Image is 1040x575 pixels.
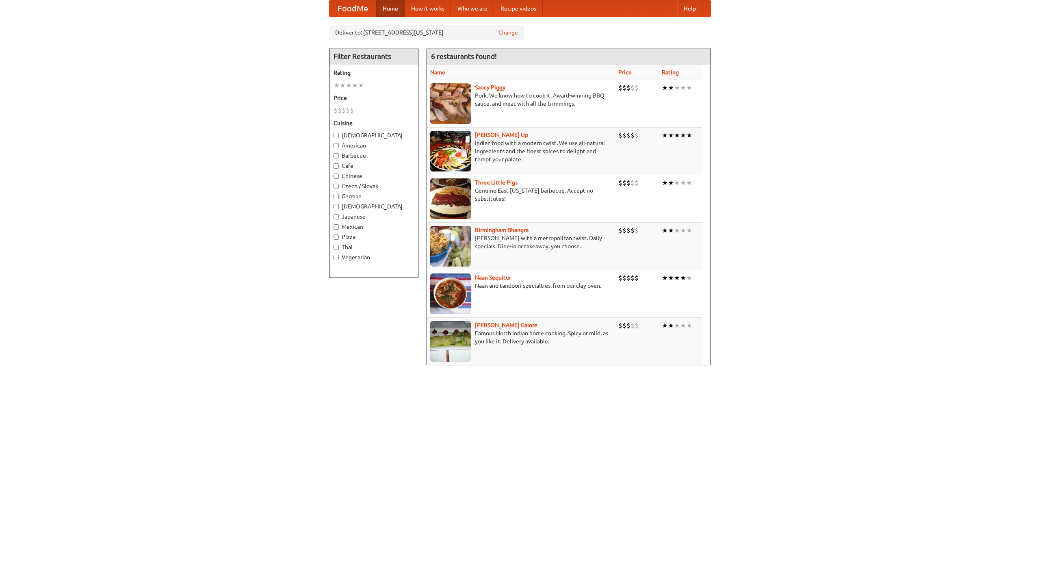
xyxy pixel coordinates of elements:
[430,329,612,345] p: Famous North Indian home cooking. Spicy or mild, as you like it. Delivery available.
[334,143,339,148] input: American
[686,321,692,330] li: ★
[618,273,622,282] li: $
[451,0,494,17] a: Who we are
[674,178,680,187] li: ★
[430,139,612,163] p: Indian food with a modern twist. We use all-natural ingredients and the finest spices to delight ...
[680,321,686,330] li: ★
[334,141,414,150] label: American
[430,178,471,219] img: littlepigs.jpg
[668,83,674,92] li: ★
[668,273,674,282] li: ★
[430,226,471,267] img: bhangra.jpg
[630,178,635,187] li: $
[334,255,339,260] input: Vegetarian
[662,321,668,330] li: ★
[626,273,630,282] li: $
[334,81,340,90] li: ★
[686,226,692,235] li: ★
[334,153,339,158] input: Barbecue
[334,204,339,209] input: [DEMOGRAPHIC_DATA]
[635,83,639,92] li: $
[334,106,338,115] li: $
[334,213,414,221] label: Japanese
[635,131,639,140] li: $
[680,131,686,140] li: ★
[334,69,414,77] h5: Rating
[475,274,511,281] a: Naan Sequitur
[430,91,612,108] p: Pork. We know how to cook it. Award-winning BBQ sauce, and meat with all the trimmings.
[680,83,686,92] li: ★
[662,83,668,92] li: ★
[334,234,339,240] input: Pizza
[622,131,626,140] li: $
[475,227,529,233] a: Birmingham Bhangra
[338,106,342,115] li: $
[626,178,630,187] li: $
[334,174,339,179] input: Chinese
[618,69,632,76] a: Price
[686,273,692,282] li: ★
[635,321,639,330] li: $
[626,321,630,330] li: $
[494,0,543,17] a: Recipe videos
[405,0,451,17] a: How it works
[475,322,537,328] a: [PERSON_NAME] Galore
[334,172,414,180] label: Chinese
[329,25,524,40] div: Deliver to: [STREET_ADDRESS][US_STATE]
[334,243,414,251] label: Thai
[475,179,518,186] a: Three Little Pigs
[674,83,680,92] li: ★
[475,132,528,138] a: [PERSON_NAME] Up
[668,131,674,140] li: ★
[430,273,471,314] img: naansequitur.jpg
[334,194,339,199] input: German
[618,321,622,330] li: $
[430,321,471,362] img: currygalore.jpg
[430,131,471,171] img: curryup.jpg
[430,187,612,203] p: Genuine East [US_STATE] barbecue. Accept no substitutes!
[431,52,497,60] ng-pluralize: 6 restaurants found!
[626,131,630,140] li: $
[668,178,674,187] li: ★
[334,162,414,170] label: Cafe
[340,81,346,90] li: ★
[626,226,630,235] li: $
[622,83,626,92] li: $
[618,178,622,187] li: $
[376,0,405,17] a: Home
[430,83,471,124] img: saucy.jpg
[346,81,352,90] li: ★
[334,133,339,138] input: [DEMOGRAPHIC_DATA]
[334,224,339,230] input: Mexican
[686,178,692,187] li: ★
[668,321,674,330] li: ★
[334,119,414,127] h5: Cuisine
[677,0,702,17] a: Help
[475,84,505,91] a: Saucy Piggy
[686,83,692,92] li: ★
[662,131,668,140] li: ★
[334,94,414,102] h5: Price
[334,233,414,241] label: Pizza
[618,131,622,140] li: $
[630,226,635,235] li: $
[334,253,414,261] label: Vegetarian
[680,273,686,282] li: ★
[674,321,680,330] li: ★
[430,282,612,290] p: Naan and tandoori specialties, from our clay oven.
[674,273,680,282] li: ★
[334,245,339,250] input: Thai
[662,178,668,187] li: ★
[352,81,358,90] li: ★
[618,83,622,92] li: $
[630,131,635,140] li: $
[626,83,630,92] li: $
[618,226,622,235] li: $
[622,321,626,330] li: $
[334,223,414,231] label: Mexican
